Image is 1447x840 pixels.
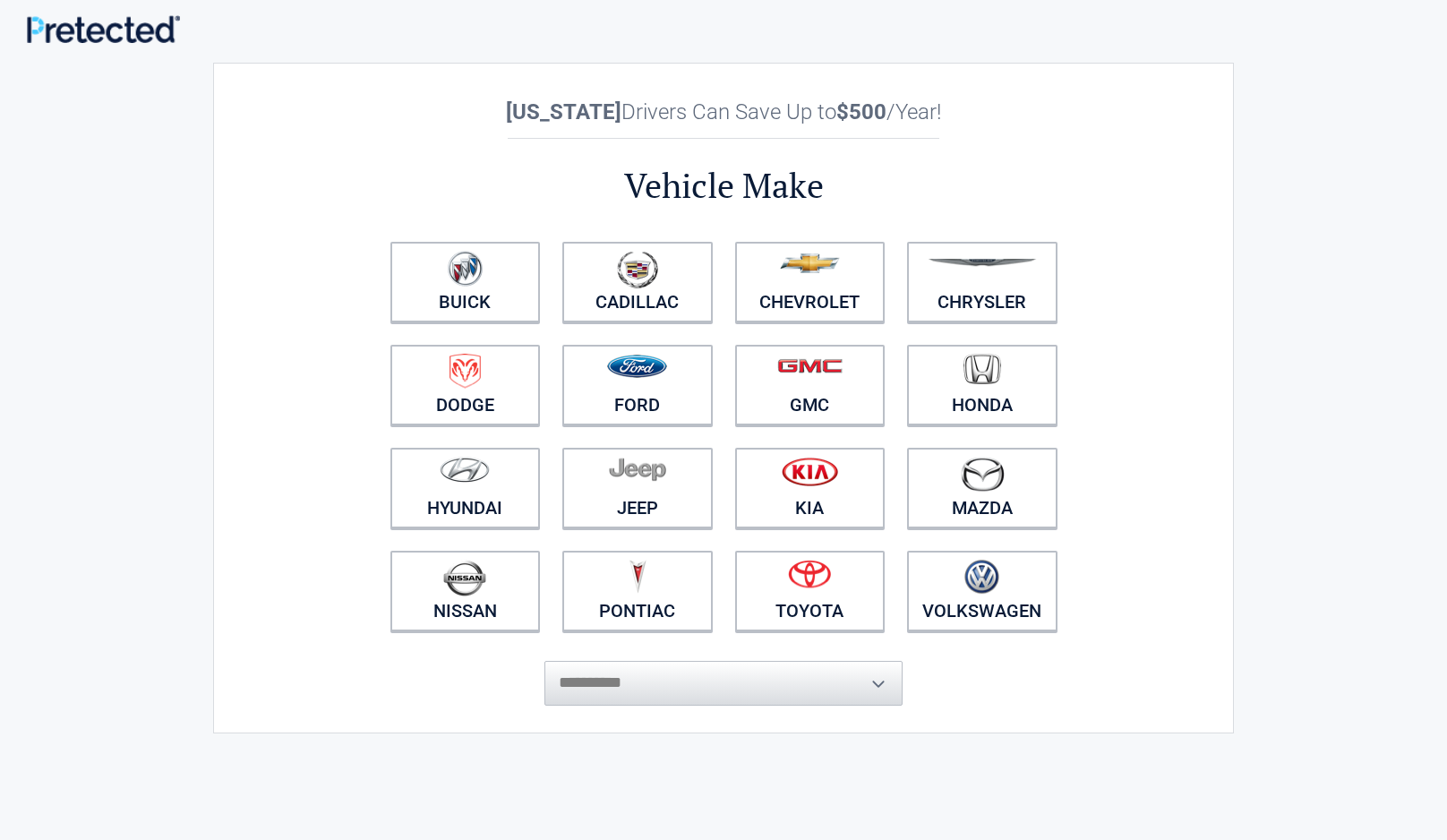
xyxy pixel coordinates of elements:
[960,457,1005,492] img: mazda
[907,345,1057,425] a: Honda
[788,560,831,588] img: toyota
[379,163,1068,209] h2: Vehicle Make
[440,457,490,483] img: hyundai
[963,354,1001,385] img: honda
[928,259,1037,267] img: chrysler
[390,448,541,528] a: Hyundai
[562,448,713,528] a: Jeep
[390,551,541,631] a: Nissan
[609,457,666,482] img: jeep
[390,345,541,425] a: Dodge
[506,99,621,124] b: [US_STATE]
[907,242,1057,322] a: Chrysler
[448,251,483,287] img: buick
[907,551,1057,631] a: Volkswagen
[735,551,886,631] a: Toyota
[777,358,843,373] img: gmc
[735,345,886,425] a: GMC
[562,345,713,425] a: Ford
[27,15,180,43] img: Main Logo
[379,99,1068,124] h2: Drivers Can Save Up to /Year
[390,242,541,322] a: Buick
[836,99,886,124] b: $500
[617,251,658,288] img: cadillac
[780,253,840,273] img: chevrolet
[450,354,481,389] img: dodge
[735,242,886,322] a: Chevrolet
[562,242,713,322] a: Cadillac
[782,457,838,486] img: kia
[964,560,999,595] img: volkswagen
[562,551,713,631] a: Pontiac
[629,560,646,594] img: pontiac
[735,448,886,528] a: Kia
[443,560,486,596] img: nissan
[907,448,1057,528] a: Mazda
[607,355,667,378] img: ford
